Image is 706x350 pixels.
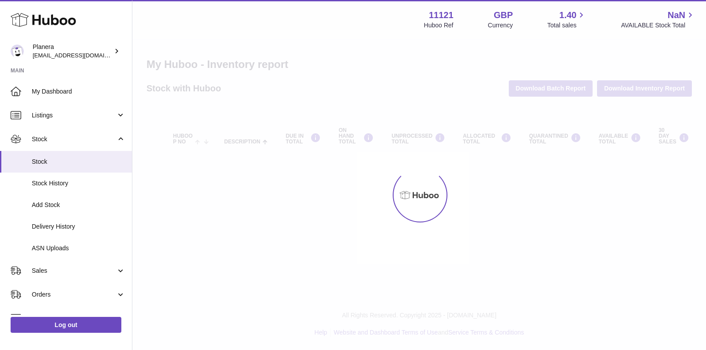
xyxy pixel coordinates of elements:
span: Usage [32,314,125,323]
strong: 11121 [429,9,454,21]
span: My Dashboard [32,87,125,96]
div: Huboo Ref [424,21,454,30]
div: Currency [488,21,513,30]
span: ASN Uploads [32,244,125,252]
span: 1.40 [560,9,577,21]
span: Delivery History [32,222,125,231]
span: Stock History [32,179,125,188]
span: Listings [32,111,116,120]
span: NaN [668,9,685,21]
a: Log out [11,317,121,333]
span: Stock [32,158,125,166]
span: Total sales [547,21,586,30]
span: Sales [32,267,116,275]
div: Planera [33,43,112,60]
span: AVAILABLE Stock Total [621,21,695,30]
strong: GBP [494,9,513,21]
span: Orders [32,290,116,299]
a: NaN AVAILABLE Stock Total [621,9,695,30]
span: [EMAIL_ADDRESS][DOMAIN_NAME] [33,52,130,59]
span: Add Stock [32,201,125,209]
img: saiyani@planera.care [11,45,24,58]
a: 1.40 Total sales [547,9,586,30]
span: Stock [32,135,116,143]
